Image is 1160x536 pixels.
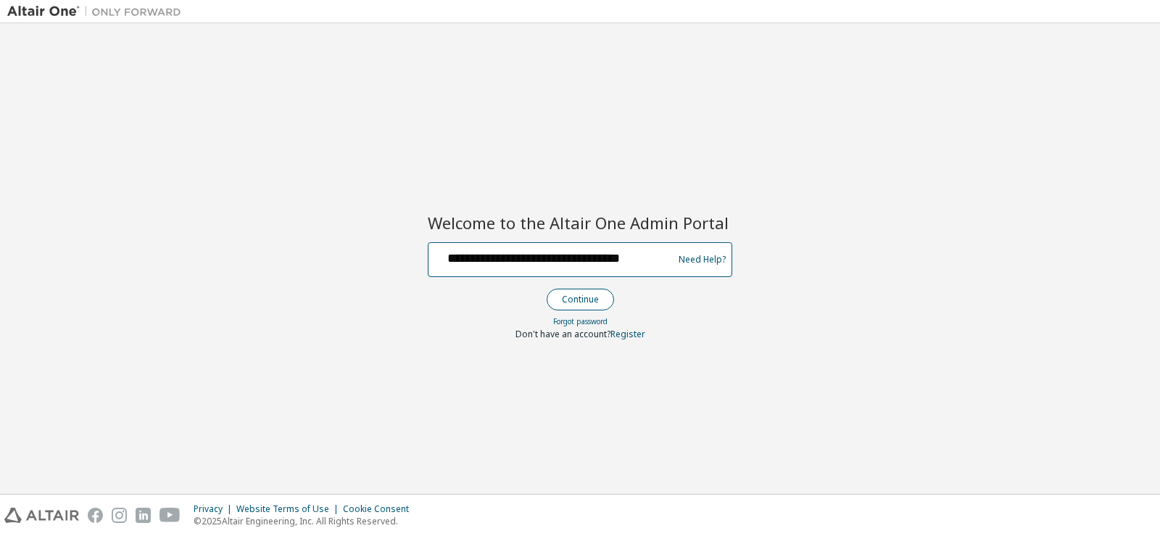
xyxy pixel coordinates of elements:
p: © 2025 Altair Engineering, Inc. All Rights Reserved. [194,515,418,527]
img: instagram.svg [112,508,127,523]
a: Register [610,328,645,340]
button: Continue [547,289,614,310]
span: Don't have an account? [515,328,610,340]
img: youtube.svg [159,508,181,523]
img: altair_logo.svg [4,508,79,523]
h2: Welcome to the Altair One Admin Portal [428,213,732,233]
a: Forgot password [553,316,608,326]
a: Need Help? [679,259,726,260]
div: Website Terms of Use [236,503,343,515]
img: Altair One [7,4,188,19]
div: Cookie Consent [343,503,418,515]
div: Privacy [194,503,236,515]
img: facebook.svg [88,508,103,523]
img: linkedin.svg [136,508,151,523]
